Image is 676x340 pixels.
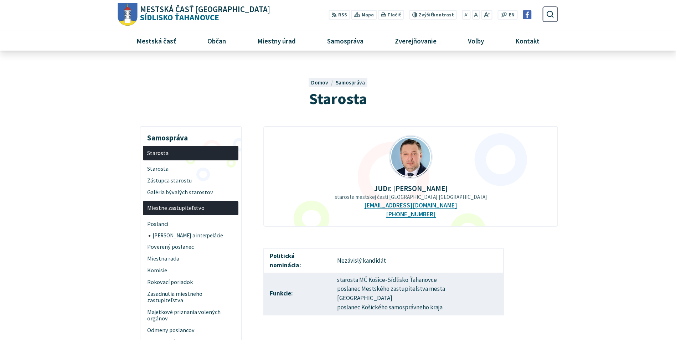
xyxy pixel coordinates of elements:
h3: Samospráva [143,128,238,143]
a: Zástupca starostu [143,175,238,186]
a: [PHONE_NUMBER] [386,211,436,218]
a: Rokovací poriadok [143,277,238,288]
button: Zmenšiť veľkosť písma [462,10,471,20]
span: RSS [338,11,347,19]
a: Občan [194,31,239,50]
span: [PERSON_NAME] a interpelácie [153,230,234,241]
a: Samospráva [314,31,377,50]
a: EN [507,11,517,19]
a: Odmeny poslancov [143,324,238,336]
span: Starosta [147,163,234,175]
span: Voľby [465,31,487,50]
span: Komisie [147,265,234,277]
span: Poslanci [147,218,234,230]
button: Zvýšiťkontrast [409,10,456,20]
a: Samospráva [336,79,365,86]
span: Majetkové priznania volených orgánov [147,306,234,324]
span: Mapa [362,11,374,19]
span: kontrast [419,12,454,18]
img: Prejsť na domovskú stránku [118,3,138,26]
a: Miestny úrad [244,31,309,50]
img: Prejsť na Facebook stránku [523,10,532,19]
button: Nastaviť pôvodnú veľkosť písma [472,10,480,20]
p: starosta mestskej časti [GEOGRAPHIC_DATA] [GEOGRAPHIC_DATA] [275,194,547,200]
a: Majetkové priznania volených orgánov [143,306,238,324]
a: [PERSON_NAME] a interpelácie [149,230,239,241]
a: Mestská časť [123,31,189,50]
span: Poverený poslanec [147,241,234,253]
a: Voľby [455,31,497,50]
span: Miestne zastupiteľstvo [147,202,234,214]
button: Tlačiť [378,10,404,20]
span: Miestna rada [147,253,234,265]
a: Poverený poslanec [143,241,238,253]
a: Kontakt [502,31,553,50]
span: EN [509,11,515,19]
a: Domov [311,79,335,86]
a: Poslanci [143,218,238,230]
span: Starosta [147,147,234,159]
a: Galéria bývalých starostov [143,186,238,198]
span: Tlačiť [387,12,401,18]
span: Mestská časť [GEOGRAPHIC_DATA] [140,5,270,14]
a: RSS [329,10,350,20]
span: Kontakt [513,31,542,50]
a: Logo Sídlisko Ťahanovce, prejsť na domovskú stránku. [118,3,270,26]
span: Samospráva [324,31,366,50]
span: Rokovací poriadok [147,277,234,288]
a: Zverejňovanie [382,31,450,50]
a: Zasadnutia miestneho zastupiteľstva [143,288,238,306]
span: Domov [311,79,328,86]
a: Komisie [143,265,238,277]
td: Nezávislý kandidát [331,249,504,273]
span: Galéria bývalých starostov [147,186,234,198]
span: Sídlisko Ťahanovce [138,5,270,22]
span: Mestská časť [134,31,179,50]
a: Starosta [143,146,238,160]
span: Starosta [309,89,367,108]
span: Odmeny poslancov [147,324,234,336]
span: Občan [205,31,228,50]
span: Miestny úrad [254,31,298,50]
img: Mgr.Ing._Milo___Ihn__t__2_ [390,136,432,178]
span: Zverejňovanie [392,31,439,50]
strong: Politická nominácia: [270,252,301,269]
a: [EMAIL_ADDRESS][DOMAIN_NAME] [364,202,457,209]
a: Miestna rada [143,253,238,265]
p: JUDr. [PERSON_NAME] [275,184,547,192]
button: Zväčšiť veľkosť písma [481,10,492,20]
strong: Funkcie: [270,289,293,297]
span: Zástupca starostu [147,175,234,186]
span: Zvýšiť [419,12,433,18]
span: Zasadnutia miestneho zastupiteľstva [147,288,234,306]
a: Starosta [143,163,238,175]
a: Mapa [351,10,377,20]
a: Miestne zastupiteľstvo [143,201,238,216]
td: starosta MČ Košice-Sídlisko Ťahanovce poslanec Mestského zastupiteľstva mesta [GEOGRAPHIC_DATA] p... [331,273,504,315]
